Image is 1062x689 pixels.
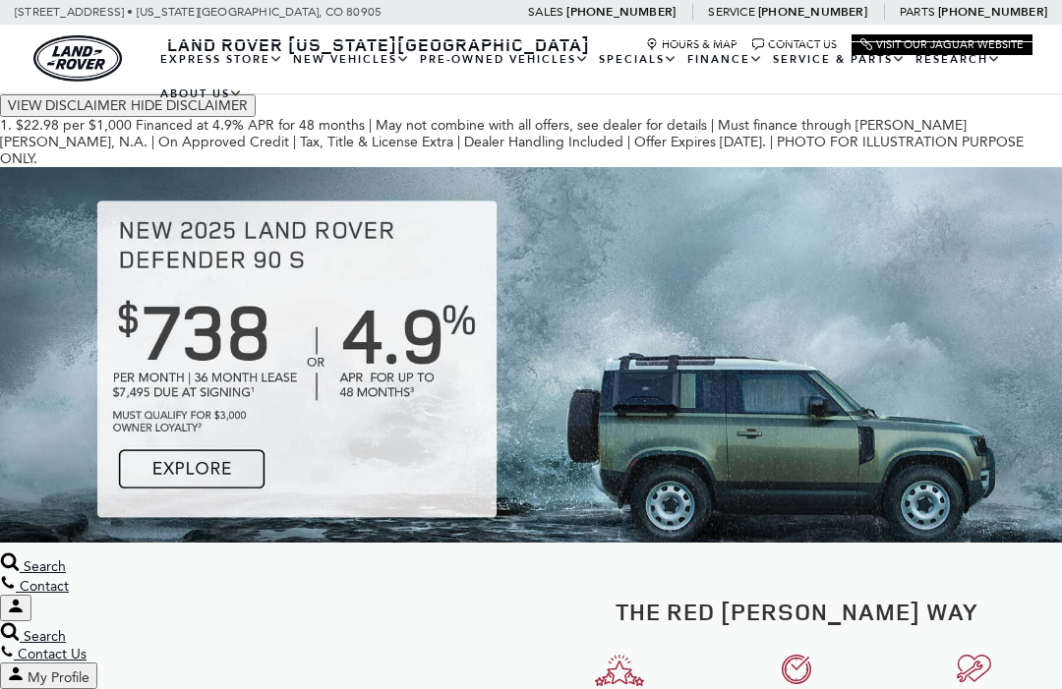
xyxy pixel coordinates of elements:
a: Land Rover [US_STATE][GEOGRAPHIC_DATA] [155,32,602,56]
nav: Main Navigation [155,42,1032,111]
a: [STREET_ADDRESS] • [US_STATE][GEOGRAPHIC_DATA], CO 80905 [15,5,382,19]
span: Search [24,628,66,645]
a: Visit Our Jaguar Website [860,38,1024,51]
a: About Us [155,77,248,111]
img: Land Rover [33,35,122,82]
a: Contact Us [752,38,837,51]
span: VIEW DISCLAIMER [8,97,127,114]
a: Hours & Map [646,38,737,51]
span: Contact [20,578,69,595]
span: HIDE DISCLAIMER [131,97,248,114]
a: Research [911,42,1006,77]
span: Parts [900,5,935,19]
a: Specials [594,42,682,77]
a: Pre-Owned Vehicles [415,42,594,77]
a: [PHONE_NUMBER] [758,4,867,20]
span: Sales [528,5,563,19]
a: [PHONE_NUMBER] [566,4,676,20]
span: Service [708,5,754,19]
a: [PHONE_NUMBER] [938,4,1047,20]
span: Contact Us [18,646,87,662]
a: Finance [682,42,768,77]
a: Service & Parts [768,42,911,77]
a: New Vehicles [288,42,415,77]
a: EXPRESS STORE [155,42,288,77]
span: My Profile [28,669,89,686]
span: Search [24,558,66,575]
a: land-rover [33,35,122,82]
span: Land Rover [US_STATE][GEOGRAPHIC_DATA] [167,32,590,56]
